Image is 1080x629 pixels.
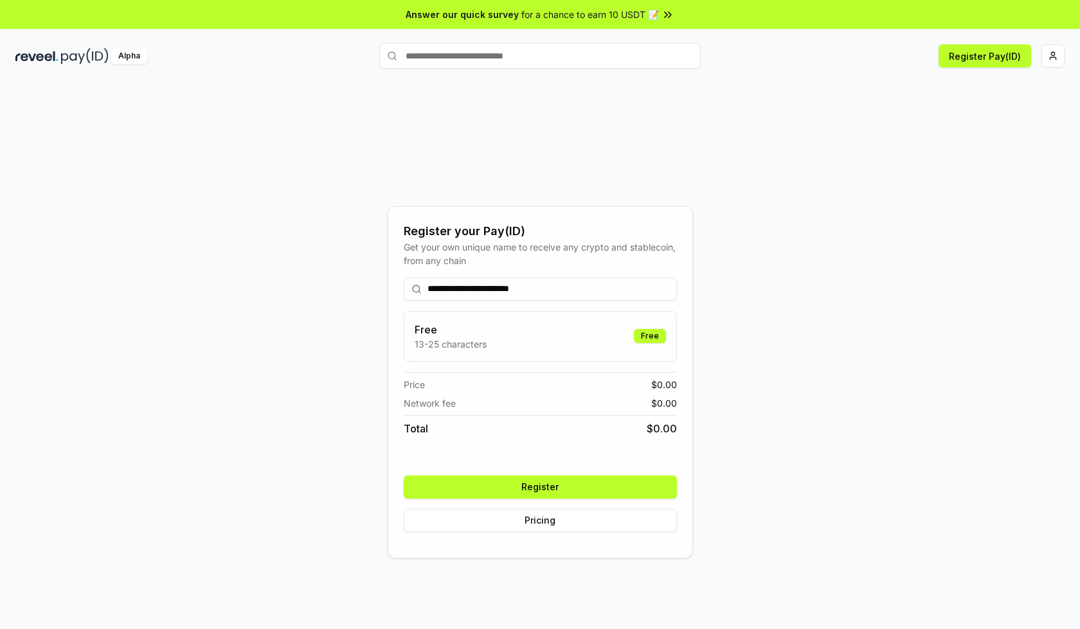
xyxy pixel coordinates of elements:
span: Answer our quick survey [406,8,519,21]
span: Network fee [404,396,456,410]
span: Total [404,421,428,436]
img: pay_id [61,48,109,64]
div: Register your Pay(ID) [404,222,677,240]
span: $ 0.00 [651,396,677,410]
div: Alpha [111,48,147,64]
div: Get your own unique name to receive any crypto and stablecoin, from any chain [404,240,677,267]
span: Price [404,378,425,391]
button: Pricing [404,509,677,532]
button: Register Pay(ID) [939,44,1031,67]
p: 13-25 characters [415,337,487,351]
span: for a chance to earn 10 USDT 📝 [521,8,659,21]
span: $ 0.00 [647,421,677,436]
h3: Free [415,322,487,337]
span: $ 0.00 [651,378,677,391]
div: Free [634,329,666,343]
button: Register [404,475,677,499]
img: reveel_dark [15,48,59,64]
